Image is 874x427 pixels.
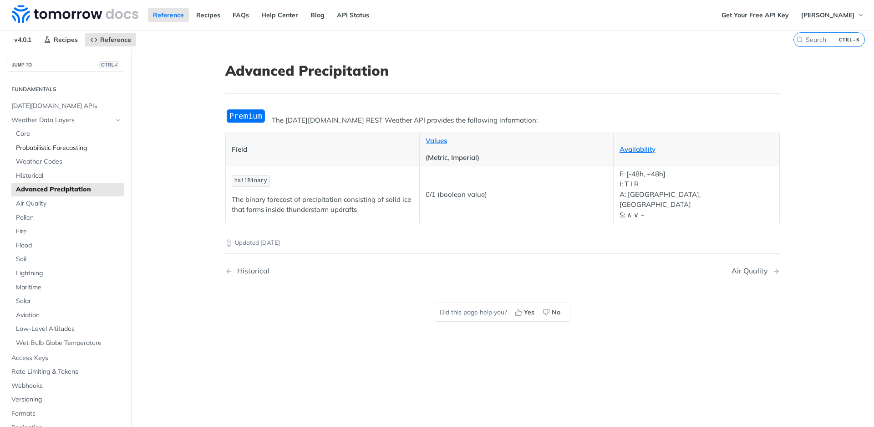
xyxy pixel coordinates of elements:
img: Tomorrow.io Weather API Docs [12,5,138,23]
p: Field [232,144,413,155]
a: Blog [305,8,330,22]
span: Fire [16,227,122,236]
p: The binary forecast of precipitation consisting of solid ice that forms inside thunderstorm updrafts [232,195,413,215]
p: (Metric, Imperial) [426,153,607,163]
a: Core [11,127,124,141]
a: Reference [85,33,136,46]
span: Flood [16,241,122,250]
a: Versioning [7,393,124,406]
a: Availability [620,145,655,154]
span: [PERSON_NAME] [801,11,854,19]
h1: Advanced Precipitation [225,62,780,79]
p: 0/1 (boolean value) [426,190,607,200]
span: Maritime [16,283,122,292]
h2: Fundamentals [7,85,124,93]
span: Recipes [54,36,78,44]
a: Get Your Free API Key [716,8,794,22]
span: Access Keys [11,354,122,363]
span: Rate Limiting & Tokens [11,367,122,376]
a: Air Quality [11,197,124,211]
a: API Status [332,8,374,22]
a: Help Center [256,8,303,22]
span: Solar [16,297,122,306]
p: F: [-48h, +48h] I: T I R A: [GEOGRAPHIC_DATA], [GEOGRAPHIC_DATA] S: ∧ ∨ ~ [620,169,773,221]
a: Access Keys [7,351,124,365]
span: Advanced Precipitation [16,185,122,194]
svg: Search [796,36,803,43]
span: Yes [524,308,534,317]
span: Weather Codes [16,157,122,166]
a: Aviation [11,309,124,322]
span: v4.0.1 [9,33,36,46]
span: Lightning [16,269,122,278]
a: Weather Codes [11,155,124,169]
span: [DATE][DOMAIN_NAME] APIs [11,102,122,111]
span: hailBinary [234,178,267,184]
a: Rate Limiting & Tokens [7,365,124,379]
kbd: CTRL-K [837,35,862,44]
div: Historical [233,267,269,275]
a: Values [426,136,447,145]
div: Did this page help you? [435,303,570,322]
a: [DATE][DOMAIN_NAME] APIs [7,99,124,113]
a: Historical [11,169,124,183]
span: Webhooks [11,381,122,391]
span: Probabilistic Forecasting [16,144,122,153]
span: Air Quality [16,199,122,208]
span: Weather Data Layers [11,116,112,125]
span: Versioning [11,395,122,404]
a: Soil [11,252,124,266]
a: Recipes [39,33,83,46]
a: Flood [11,239,124,252]
a: Lightning [11,267,124,280]
a: Maritime [11,281,124,294]
a: Pollen [11,211,124,225]
a: Wet Bulb Globe Temperature [11,336,124,350]
p: Updated [DATE] [225,238,780,247]
button: Yes [512,305,539,319]
span: Core [16,129,122,139]
button: [PERSON_NAME] [796,8,869,22]
span: Reference [100,36,131,44]
a: Formats [7,407,124,421]
button: JUMP TOCTRL-/ [7,58,124,72]
span: Aviation [16,311,122,320]
span: No [552,308,560,317]
a: Solar [11,294,124,308]
a: Previous Page: Historical [225,267,463,275]
span: Wet Bulb Globe Temperature [16,339,122,348]
span: Low-Level Altitudes [16,324,122,334]
a: Webhooks [7,379,124,393]
button: No [539,305,565,319]
a: Weather Data LayersHide subpages for Weather Data Layers [7,113,124,127]
a: Next Page: Air Quality [732,267,780,275]
div: Air Quality [732,267,772,275]
a: FAQs [228,8,254,22]
a: Advanced Precipitation [11,183,124,196]
a: Probabilistic Forecasting [11,141,124,155]
a: Fire [11,225,124,238]
nav: Pagination Controls [225,257,780,284]
a: Reference [148,8,189,22]
button: Hide subpages for Weather Data Layers [115,117,122,124]
span: CTRL-/ [99,61,119,68]
a: Low-Level Altitudes [11,322,124,336]
span: Formats [11,409,122,418]
a: Recipes [191,8,225,22]
span: Pollen [16,213,122,222]
span: Historical [16,171,122,180]
p: The [DATE][DOMAIN_NAME] REST Weather API provides the following information: [225,115,780,126]
span: Soil [16,255,122,264]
